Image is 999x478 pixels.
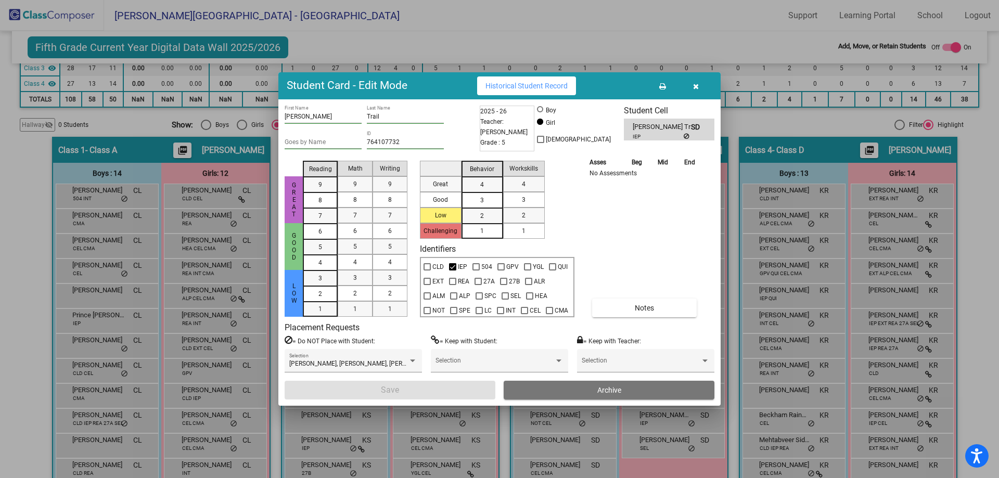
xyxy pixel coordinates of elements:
span: 27B [509,275,520,288]
span: GPV [506,261,519,273]
span: SPE [459,304,470,317]
span: YGL [533,261,544,273]
span: 1 [318,304,322,314]
span: 4 [522,179,526,189]
span: LC [484,304,492,317]
label: = Keep with Teacher: [577,335,641,346]
span: ALP [459,290,470,302]
input: goes by name [285,139,362,146]
span: 6 [388,226,392,236]
span: 6 [353,226,357,236]
span: Reading [309,164,332,174]
span: 5 [318,242,322,252]
span: 6 [318,227,322,236]
span: 4 [353,257,357,267]
span: [PERSON_NAME] Trail [633,122,690,133]
span: [DEMOGRAPHIC_DATA] [546,133,611,146]
span: Behavior [470,164,494,174]
span: 1 [522,226,526,236]
div: Boy [545,106,556,115]
span: 9 [318,180,322,189]
span: 504 [481,261,492,273]
h3: Student Card - Edit Mode [287,79,407,92]
span: SD [691,122,706,133]
label: = Keep with Student: [431,335,497,346]
span: 2025 - 26 [480,106,507,117]
span: Writing [380,164,400,173]
span: ALR [534,275,545,288]
button: Archive [504,381,714,399]
span: 9 [388,179,392,189]
span: 7 [353,211,357,220]
label: Identifiers [420,244,456,254]
span: Math [348,164,363,173]
span: 2 [480,211,484,221]
span: EXT [432,275,444,288]
span: 3 [522,195,526,204]
span: [PERSON_NAME], [PERSON_NAME], [PERSON_NAME] [289,360,437,367]
span: Save [381,385,399,395]
th: Beg [624,157,650,168]
button: Save [285,381,495,399]
span: 4 [388,257,392,267]
span: 1 [353,304,357,314]
h3: Student Cell [624,106,714,115]
span: Grade : 5 [480,137,505,148]
span: Workskills [509,164,538,173]
span: 3 [388,273,392,282]
th: Asses [587,157,623,168]
span: 8 [318,196,322,205]
span: 5 [388,242,392,251]
span: Teacher: [PERSON_NAME] [480,117,534,137]
span: Notes [635,304,654,312]
span: 9 [353,179,357,189]
span: Archive [597,386,621,394]
span: 2 [522,211,526,220]
span: 1 [480,226,484,236]
span: IEP [458,261,467,273]
div: Girl [545,118,555,127]
button: Notes [592,299,697,317]
span: CEL [530,304,541,317]
span: Great [289,182,299,218]
span: REA [458,275,469,288]
span: QUI [558,261,568,273]
span: SPC [484,290,496,302]
span: IEP [633,133,683,140]
span: Low [289,282,299,304]
span: 5 [353,242,357,251]
span: 7 [318,211,322,221]
span: CLD [432,261,444,273]
span: 3 [480,196,484,205]
span: 4 [480,180,484,189]
span: SEL [510,290,521,302]
span: Historical Student Record [485,82,568,90]
span: HEA [535,290,547,302]
span: Good [289,232,299,261]
th: Mid [650,157,676,168]
span: 27A [483,275,495,288]
span: ALM [432,290,445,302]
span: 1 [388,304,392,314]
span: 8 [353,195,357,204]
label: Placement Requests [285,322,360,332]
span: 3 [318,274,322,283]
input: Enter ID [367,139,444,146]
span: NOT [432,304,445,317]
span: 4 [318,258,322,267]
label: = Do NOT Place with Student: [285,335,375,346]
span: 7 [388,211,392,220]
span: 3 [353,273,357,282]
span: 2 [388,289,392,298]
th: End [676,157,703,168]
span: CMA [555,304,568,317]
span: INT [506,304,516,317]
span: 8 [388,195,392,204]
td: No Assessments [587,168,703,178]
button: Historical Student Record [477,76,576,95]
span: 2 [318,289,322,299]
span: 2 [353,289,357,298]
